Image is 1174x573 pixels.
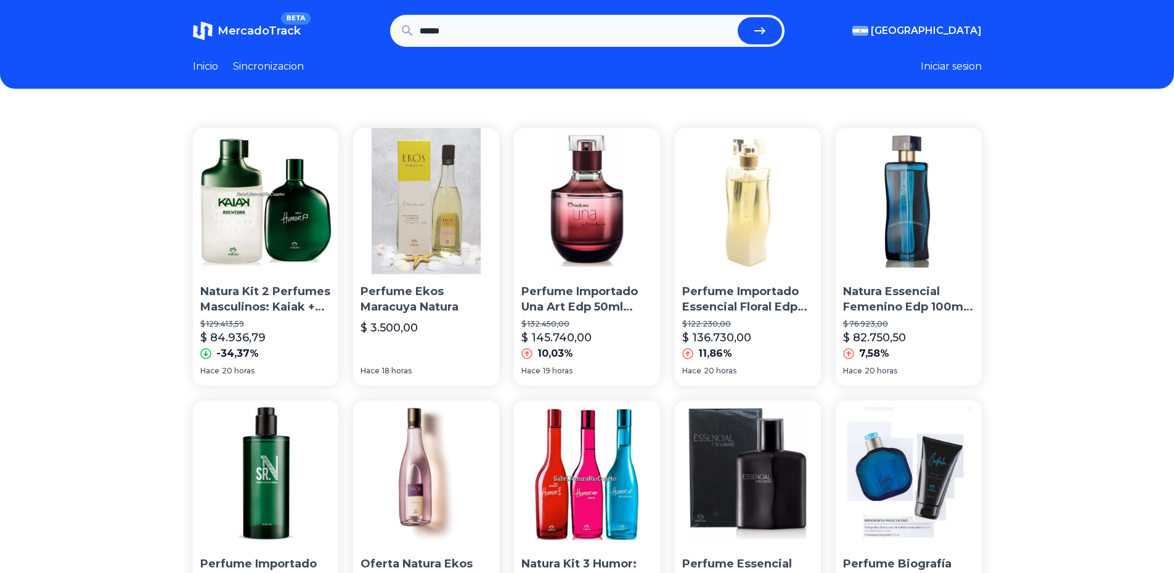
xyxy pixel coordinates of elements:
span: [GEOGRAPHIC_DATA] [871,23,982,38]
a: Natura Essencial Femenino Edp 100ml A Eleccion Varias FraganciasNatura Essencial Femenino Edp 100... [836,128,982,386]
p: Natura Essencial Femenino Edp 100ml A Eleccion Varias Fragancias [843,284,974,315]
span: 20 horas [704,366,736,376]
span: MercadoTrack [218,24,301,38]
button: [GEOGRAPHIC_DATA] [852,23,982,38]
img: Perfume Importado Sr N Clasico Edt 100ml Natura Original [193,400,339,547]
img: Natura Kit 3 Humor: Meu Primeiro Proprio Celeste A Eleccion [514,400,660,547]
button: Iniciar sesion [921,59,982,74]
a: Perfume Importado Essencial Floral Edp 100ml Natura OriginalPerfume Importado Essencial Floral Ed... [675,128,821,386]
p: $ 82.750,50 [843,329,906,346]
a: Natura Kit 2 Perfumes Masculinos: Kaiak + Humor A EleccionNatura Kit 2 Perfumes Masculinos: Kaiak... [193,128,339,386]
p: $ 132.450,00 [521,319,653,329]
span: 20 horas [865,366,897,376]
img: Perfume Importado Essencial Floral Edp 100ml Natura Original [675,128,821,274]
p: $ 122.230,00 [682,319,813,329]
img: Natura Kit 2 Perfumes Masculinos: Kaiak + Humor A Eleccion [193,128,339,274]
span: Hace [361,366,380,376]
span: BETA [281,12,310,25]
img: Perfume Biografía Clasico Mas 100ml + Jabón Líquido Natura [836,400,982,547]
p: Perfume Importado Una Art Edp 50ml Natura Original [521,284,653,315]
span: 20 horas [222,366,255,376]
a: Sincronizacion [233,59,304,74]
img: Perfume Essencial Exclusivo Edp 100ml Natura Original [675,400,821,547]
p: $ 145.740,00 [521,329,592,346]
p: -34,37% [216,346,259,361]
span: Hace [682,366,701,376]
span: Hace [843,366,862,376]
a: MercadoTrackBETA [193,21,301,41]
img: Oferta Natura Ekos Frescor Castaña / Cumarú / Pitanga / Pitangapreta / Maracujá / Madeira Em Flor... [353,400,499,547]
img: MercadoTrack [193,21,213,41]
img: Natura Essencial Femenino Edp 100ml A Eleccion Varias Fragancias [836,128,982,274]
p: 10,03% [537,346,573,361]
span: 18 horas [382,366,412,376]
a: Inicio [193,59,218,74]
span: Hace [521,366,540,376]
p: $ 84.936,79 [200,329,266,346]
a: Perfume Importado Una Art Edp 50ml Natura Original Perfume Importado Una Art Edp 50ml Natura Orig... [514,128,660,386]
img: Perfume Importado Una Art Edp 50ml Natura Original [514,128,660,274]
span: Hace [200,366,219,376]
a: Perfume Ekos Maracuya NaturaPerfume Ekos Maracuya Natura$ 3.500,00Hace18 horas [353,128,499,386]
img: Argentina [852,26,868,36]
span: 19 horas [543,366,573,376]
p: $ 136.730,00 [682,329,751,346]
p: $ 129.413,59 [200,319,332,329]
p: $ 76.923,00 [843,319,974,329]
p: Perfume Importado Essencial Floral Edp 100ml Natura Original [682,284,813,315]
p: Perfume Ekos Maracuya Natura [361,284,492,315]
p: Natura Kit 2 Perfumes Masculinos: Kaiak + Humor A Eleccion [200,284,332,315]
img: Perfume Ekos Maracuya Natura [353,128,499,274]
p: 7,58% [859,346,889,361]
p: $ 3.500,00 [361,319,418,336]
p: 11,86% [698,346,732,361]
